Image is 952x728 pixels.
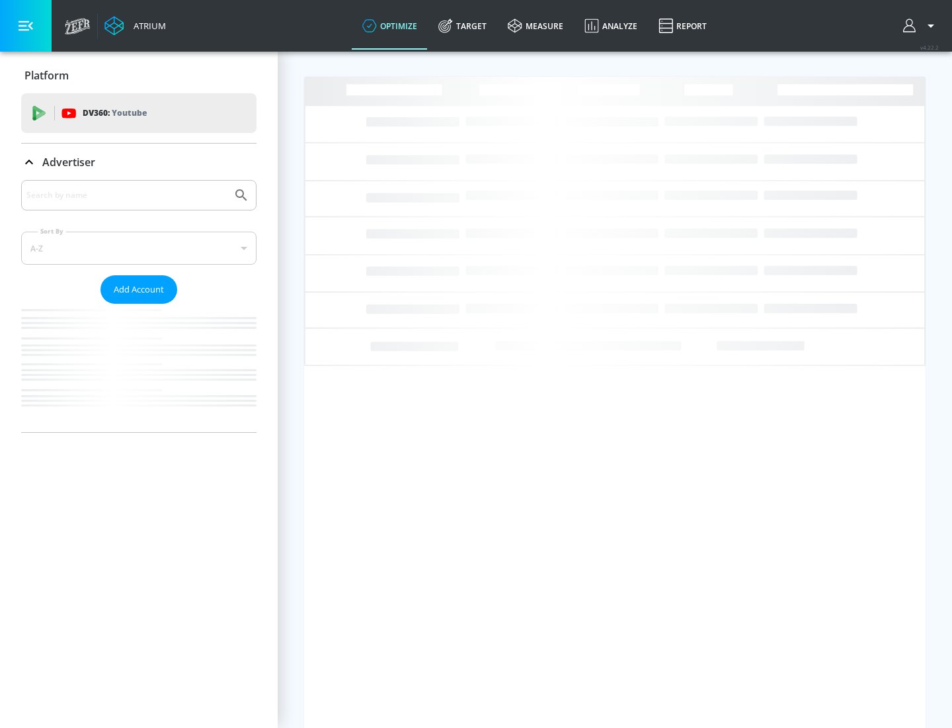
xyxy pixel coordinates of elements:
a: Target [428,2,497,50]
button: Add Account [100,275,177,304]
input: Search by name [26,187,227,204]
nav: list of Advertiser [21,304,257,432]
label: Sort By [38,227,66,236]
p: Platform [24,68,69,83]
a: Analyze [574,2,648,50]
div: Atrium [128,20,166,32]
div: Platform [21,57,257,94]
div: DV360: Youtube [21,93,257,133]
p: DV360: [83,106,147,120]
div: Advertiser [21,180,257,432]
a: Report [648,2,717,50]
p: Youtube [112,106,147,120]
div: Advertiser [21,144,257,181]
span: v 4.22.2 [920,44,939,51]
a: measure [497,2,574,50]
a: optimize [352,2,428,50]
span: Add Account [114,282,164,297]
div: A-Z [21,232,257,265]
p: Advertiser [42,155,95,169]
a: Atrium [104,16,166,36]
